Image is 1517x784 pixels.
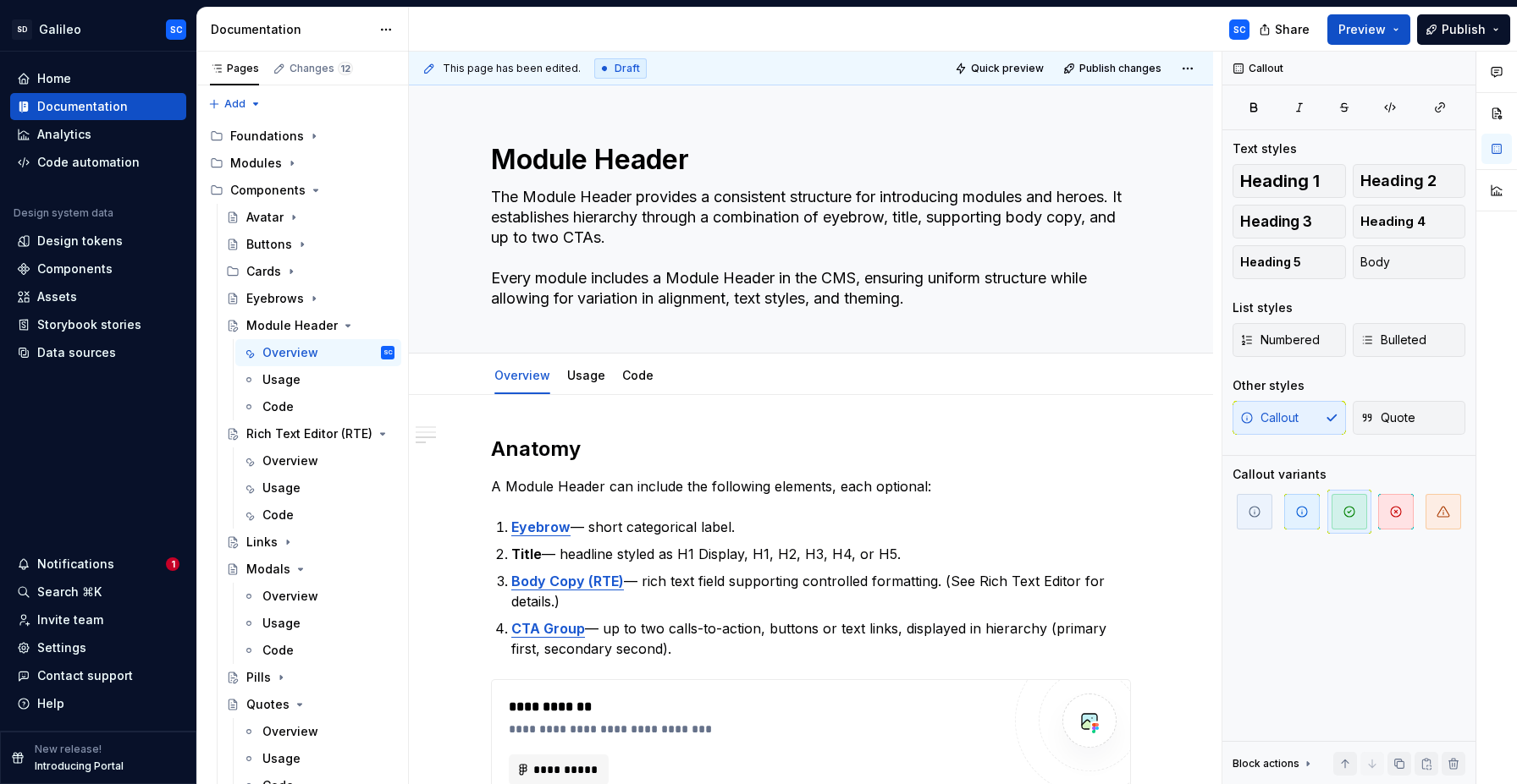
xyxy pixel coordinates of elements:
[1353,245,1466,279] button: Body
[230,182,306,199] div: Components
[1338,21,1386,38] span: Preview
[203,150,401,177] div: Modules
[235,502,401,529] a: Code
[560,357,612,392] div: Usage
[1360,173,1437,189] span: Heading 2
[1233,377,1305,394] div: Other styles
[37,611,103,628] div: Invite team
[35,743,102,756] p: New release!
[235,339,401,366] a: OverviewSC
[383,344,393,361] div: SC
[170,23,183,36] div: SC
[39,21,81,38] div: Galileo
[262,371,301,388] div: Usage
[219,420,401,447] a: Rich Text Editor (RTE)
[224,97,245,111] span: Add
[1360,332,1426,348] span: Bulleted
[10,690,186,717] button: Help
[10,65,186,92] a: Home
[14,206,113,220] div: Design system data
[35,759,124,773] p: Introducing Portal
[203,92,267,116] button: Add
[1360,254,1390,271] span: Body
[219,312,401,339] a: Module Header
[37,316,141,333] div: Storybook stories
[10,662,186,689] button: Contact support
[511,544,1131,564] p: — headline styled as H1 Display, H1, H2, H3, H4, or H5.
[1233,299,1293,316] div: List styles
[246,669,271,686] div: Pills
[10,283,186,310] a: Assets
[10,634,186,661] a: Settings
[511,571,1131,611] p: — rich text field supporting controlled formatting. (See Rich Text Editor for details.)
[230,128,304,145] div: Foundations
[1233,23,1246,36] div: SC
[37,667,133,684] div: Contact support
[511,618,1131,659] p: — up to two calls-to-action, buttons or text links, displayed in hierarchy (primary first, second...
[235,745,401,772] a: Usage
[246,696,290,713] div: Quotes
[210,62,259,75] div: Pages
[37,126,91,143] div: Analytics
[219,556,401,583] a: Modals
[615,62,640,75] span: Draft
[491,436,1131,463] h2: Anatomy
[262,750,301,767] div: Usage
[10,228,186,255] a: Design tokens
[1353,401,1466,435] button: Quote
[37,154,140,171] div: Code automation
[37,639,86,656] div: Settings
[246,209,284,226] div: Avatar
[262,723,318,740] div: Overview
[203,177,401,204] div: Components
[10,551,186,578] button: Notifications1
[235,610,401,637] a: Usage
[511,546,542,562] strong: Title
[1233,140,1297,157] div: Text styles
[262,615,301,632] div: Usage
[219,529,401,556] a: Links
[615,357,660,392] div: Code
[511,517,1131,537] p: — short categorical label.
[219,664,401,691] a: Pills
[166,557,179,571] span: 1
[37,695,64,712] div: Help
[1250,14,1321,45] button: Share
[10,93,186,120] a: Documentation
[246,561,290,578] div: Modals
[1240,213,1312,230] span: Heading 3
[1417,14,1510,45] button: Publish
[235,583,401,610] a: Overview
[511,573,624,589] a: Body Copy (RTE)
[567,368,605,382] a: Usage
[488,140,1128,180] textarea: Module Header
[219,691,401,718] a: Quotes
[203,123,401,150] div: Foundations
[10,339,186,366] a: Data sources
[622,368,654,382] a: Code
[443,62,581,75] span: This page has been edited.
[219,258,401,285] div: Cards
[1233,164,1346,198] button: Heading 1
[511,518,571,535] a: Eyebrow
[1353,205,1466,238] button: Heading 4
[10,255,186,282] a: Components
[37,288,77,305] div: Assets
[971,62,1044,75] span: Quick preview
[262,480,301,496] div: Usage
[1442,21,1486,38] span: Publish
[246,290,304,307] div: Eyebrows
[219,285,401,312] a: Eyebrows
[1233,752,1315,776] div: Block actions
[1058,57,1169,80] button: Publish changes
[246,317,338,334] div: Module Header
[235,637,401,664] a: Code
[10,121,186,148] a: Analytics
[235,393,401,420] a: Code
[10,311,186,338] a: Storybook stories
[37,556,114,573] div: Notifications
[491,476,1131,496] p: A Module Header can include the following elements, each optional:
[1240,173,1320,189] span: Heading 1
[235,474,401,502] a: Usage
